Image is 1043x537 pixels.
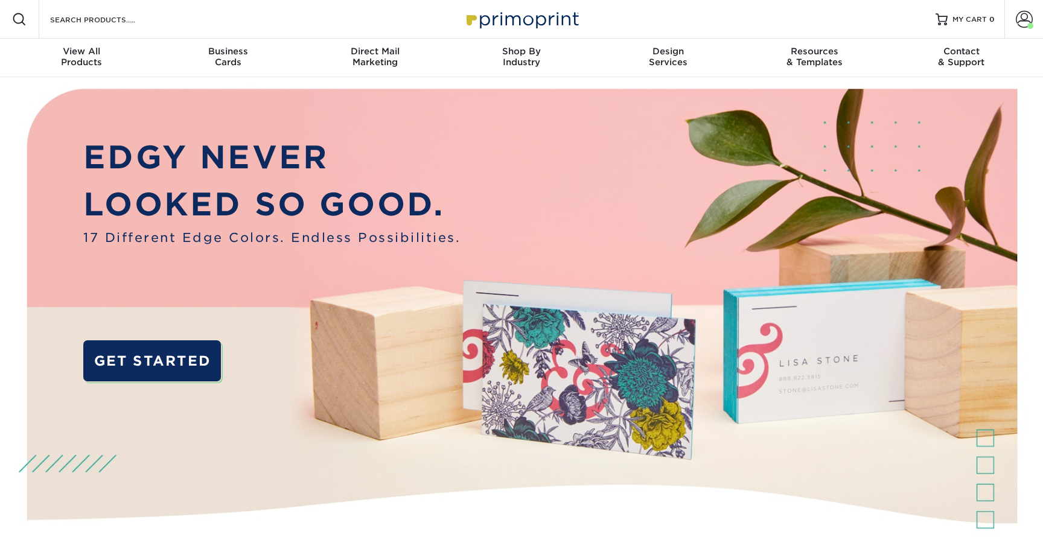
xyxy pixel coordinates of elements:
[155,46,302,68] div: Cards
[83,181,461,228] p: LOOKED SO GOOD.
[8,46,155,68] div: Products
[595,46,741,57] span: Design
[155,46,302,57] span: Business
[461,6,582,32] img: Primoprint
[888,39,1035,77] a: Contact& Support
[302,46,448,57] span: Direct Mail
[302,46,448,68] div: Marketing
[888,46,1035,57] span: Contact
[155,39,302,77] a: BusinessCards
[83,340,221,381] a: GET STARTED
[8,39,155,77] a: View AllProducts
[595,39,741,77] a: DesignServices
[448,39,595,77] a: Shop ByIndustry
[302,39,448,77] a: Direct MailMarketing
[741,46,888,57] span: Resources
[83,228,461,247] span: 17 Different Edge Colors. Endless Possibilities.
[83,134,461,181] p: EDGY NEVER
[595,46,741,68] div: Services
[448,46,595,57] span: Shop By
[741,46,888,68] div: & Templates
[49,12,167,27] input: SEARCH PRODUCTS.....
[448,46,595,68] div: Industry
[989,15,995,24] span: 0
[741,39,888,77] a: Resources& Templates
[8,46,155,57] span: View All
[888,46,1035,68] div: & Support
[952,14,987,25] span: MY CART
